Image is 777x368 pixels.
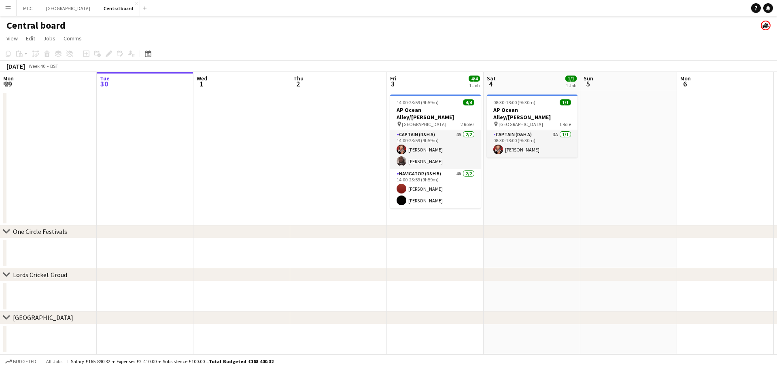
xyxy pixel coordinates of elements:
[680,75,691,82] span: Mon
[487,106,577,121] h3: AP Ocean Alley/[PERSON_NAME]
[27,63,47,69] span: Week 40
[45,358,64,364] span: All jobs
[566,82,576,88] div: 1 Job
[390,106,481,121] h3: AP Ocean Alley/[PERSON_NAME]
[469,82,480,88] div: 1 Job
[293,75,304,82] span: Thu
[6,19,66,32] h1: Central board
[13,313,73,322] div: [GEOGRAPHIC_DATA]
[6,62,25,70] div: [DATE]
[487,95,577,158] app-job-card: 08:30-18:00 (9h30m)1/1AP Ocean Alley/[PERSON_NAME] [GEOGRAPHIC_DATA]1 RoleCaptain (D&H A)3A1/108:...
[679,79,691,88] span: 6
[23,33,38,44] a: Edit
[292,79,304,88] span: 2
[582,79,593,88] span: 5
[39,0,97,16] button: [GEOGRAPHIC_DATA]
[6,35,18,42] span: View
[461,121,474,127] span: 2 Roles
[197,75,207,82] span: Wed
[97,0,140,16] button: Central board
[3,75,14,82] span: Mon
[40,33,59,44] a: Jobs
[390,130,481,169] app-card-role: Captain (D&H A)4A2/214:00-23:59 (9h59m)[PERSON_NAME][PERSON_NAME]
[43,35,55,42] span: Jobs
[2,79,14,88] span: 29
[463,99,474,105] span: 4/4
[469,76,480,82] span: 4/4
[60,33,85,44] a: Comms
[397,99,439,105] span: 14:00-23:59 (9h59m)
[13,227,67,236] div: One Circle Festivals
[99,79,110,88] span: 30
[390,169,481,208] app-card-role: Navigator (D&H B)4A2/214:00-23:59 (9h59m)[PERSON_NAME][PERSON_NAME]
[389,79,397,88] span: 3
[13,271,67,279] div: Lords Cricket Groud
[560,99,571,105] span: 1/1
[209,358,274,364] span: Total Budgeted £168 400.32
[761,21,771,30] app-user-avatar: Henrietta Hovanyecz
[100,75,110,82] span: Tue
[3,33,21,44] a: View
[402,121,446,127] span: [GEOGRAPHIC_DATA]
[486,79,496,88] span: 4
[64,35,82,42] span: Comms
[195,79,207,88] span: 1
[499,121,543,127] span: [GEOGRAPHIC_DATA]
[487,130,577,158] app-card-role: Captain (D&H A)3A1/108:30-18:00 (9h30m)[PERSON_NAME]
[50,63,58,69] div: BST
[17,0,39,16] button: MCC
[493,99,535,105] span: 08:30-18:00 (9h30m)
[13,359,36,364] span: Budgeted
[4,357,38,366] button: Budgeted
[565,76,577,82] span: 1/1
[390,75,397,82] span: Fri
[559,121,571,127] span: 1 Role
[584,75,593,82] span: Sun
[71,358,274,364] div: Salary £165 890.32 + Expenses £2 410.00 + Subsistence £100.00 =
[390,95,481,208] app-job-card: 14:00-23:59 (9h59m)4/4AP Ocean Alley/[PERSON_NAME] [GEOGRAPHIC_DATA]2 RolesCaptain (D&H A)4A2/214...
[487,75,496,82] span: Sat
[26,35,35,42] span: Edit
